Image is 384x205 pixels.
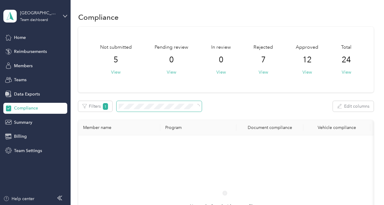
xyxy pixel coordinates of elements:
span: Total [341,44,351,51]
button: View [167,69,176,75]
span: Members [14,63,33,69]
button: View [216,69,226,75]
button: Edit columns [333,101,374,112]
span: 1 [103,103,108,110]
button: Filters1 [78,101,113,112]
span: Summary [14,119,32,126]
h1: Compliance [78,14,119,20]
iframe: Everlance-gr Chat Button Frame [350,171,384,205]
span: Home [14,34,26,41]
button: View [302,69,312,75]
button: View [111,69,120,75]
th: Program [160,120,236,135]
div: Team dashboard [20,18,48,22]
span: 5 [113,55,118,65]
span: Reimbursements [14,48,47,55]
span: Billing [14,133,27,140]
span: 0 [169,55,174,65]
button: View [259,69,268,75]
span: 0 [219,55,223,65]
div: Vehicle compliance [308,125,365,130]
span: Data Exports [14,91,40,97]
div: [GEOGRAPHIC_DATA] [20,10,58,16]
span: Approved [296,44,318,51]
button: View [342,69,351,75]
span: In review [211,44,231,51]
span: 12 [302,55,312,65]
div: Document compliance [241,125,298,130]
span: 24 [342,55,351,65]
span: Pending review [155,44,188,51]
button: Help center [3,196,34,202]
span: Rejected [253,44,273,51]
span: Teams [14,77,26,83]
span: 7 [261,55,266,65]
th: Member name [78,120,160,135]
span: Not submitted [100,44,132,51]
span: Team Settings [14,148,42,154]
span: Compliance [14,105,38,111]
